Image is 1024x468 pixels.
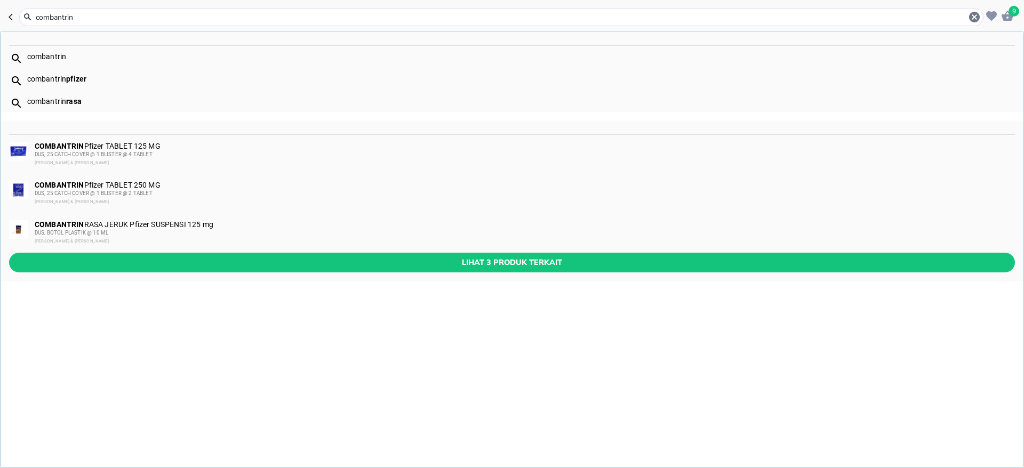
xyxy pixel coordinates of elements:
[35,181,1014,206] div: Pfizer TABLET 250 MG
[1009,6,1019,17] span: 9
[999,8,1015,24] button: 9
[18,256,1006,269] span: Lihat 3 produk terkait
[35,220,1014,246] div: RASA JERUK Pfizer SUSPENSI 125 mg
[66,97,82,106] b: rasa
[27,75,1014,83] div: combantrin
[35,239,109,244] span: [PERSON_NAME] & [PERSON_NAME]
[35,12,968,23] input: Cari 4000+ produk di sini
[35,230,108,236] span: DUS, BOTOL PLASTIK @ 10 ML
[35,190,153,196] span: DUS, 25 CATCH COVER @ 1 BLISTER @ 2 TABLET
[35,160,109,165] span: [PERSON_NAME] & [PERSON_NAME]
[35,151,153,157] span: DUS, 25 CATCH COVER @ 1 BLISTER @ 4 TABLET
[27,97,1014,106] div: combantrin
[9,253,1015,272] button: Lihat 3 produk terkait
[35,220,84,229] b: COMBANTRIN
[27,52,1014,61] div: combantrin
[35,181,84,189] b: COMBANTRIN
[35,199,109,204] span: [PERSON_NAME] & [PERSON_NAME]
[66,75,86,83] b: pfizer
[35,142,84,150] b: COMBANTRIN
[35,142,1014,167] div: Pfizer TABLET 125 MG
